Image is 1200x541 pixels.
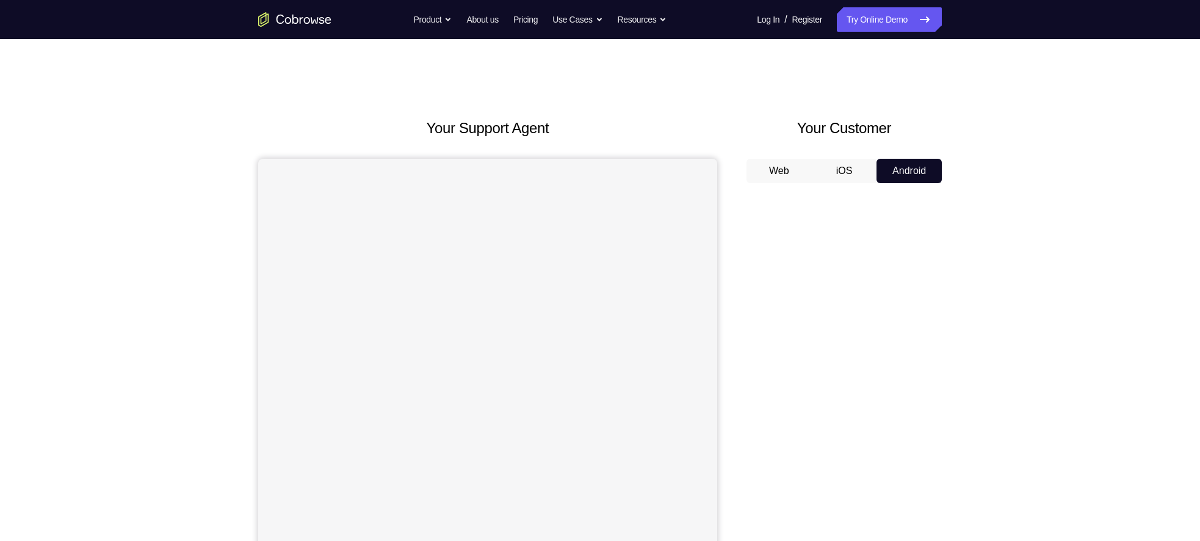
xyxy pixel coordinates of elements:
[746,159,812,183] button: Web
[513,7,538,32] a: Pricing
[757,7,779,32] a: Log In
[784,12,787,27] span: /
[466,7,498,32] a: About us
[792,7,822,32] a: Register
[258,117,717,139] h2: Your Support Agent
[746,117,942,139] h2: Your Customer
[812,159,877,183] button: iOS
[552,7,602,32] button: Use Cases
[618,7,667,32] button: Resources
[877,159,942,183] button: Android
[837,7,942,32] a: Try Online Demo
[258,12,331,27] a: Go to the home page
[414,7,452,32] button: Product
